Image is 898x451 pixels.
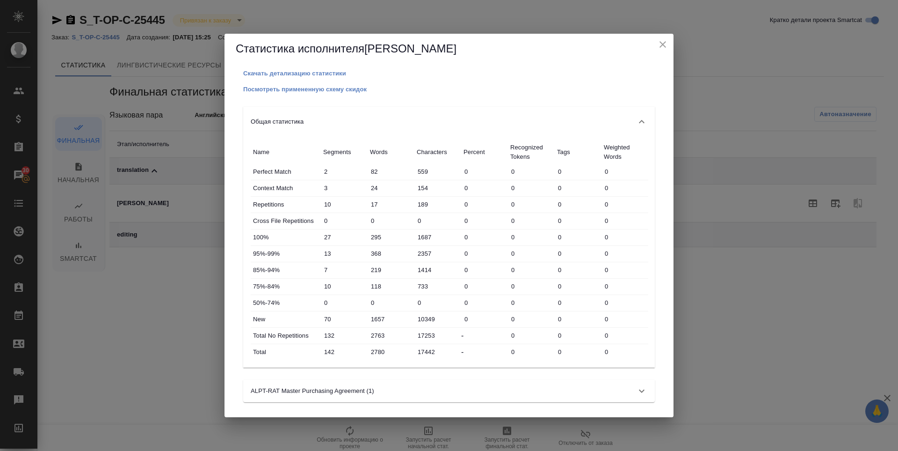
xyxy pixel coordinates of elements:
p: Percent [463,148,506,157]
input: ✎ Введи что-нибудь [368,230,414,244]
input: ✎ Введи что-нибудь [555,280,601,293]
p: Segments [323,148,365,157]
p: ALPT-RAT Master Purchasing Agreement (1) [251,386,374,396]
input: ✎ Введи что-нибудь [461,198,508,211]
input: ✎ Введи что-нибудь [601,247,648,260]
input: ✎ Введи что-нибудь [555,198,601,211]
input: ✎ Введи что-нибудь [461,296,508,310]
input: ✎ Введи что-нибудь [601,214,648,228]
input: ✎ Введи что-нибудь [508,214,555,228]
p: Посмотреть примененную схему скидок [243,86,367,93]
input: ✎ Введи что-нибудь [414,280,461,293]
div: ALPT-RAT Master Purchasing Agreement (1) [243,380,655,402]
input: ✎ Введи что-нибудь [508,296,555,310]
input: ✎ Введи что-нибудь [368,280,414,293]
div: Общая статистика [243,137,655,368]
input: ✎ Введи что-нибудь [461,181,508,195]
input: ✎ Введи что-нибудь [321,345,368,359]
div: Общая статистика [243,107,655,137]
input: ✎ Введи что-нибудь [461,165,508,178]
input: ✎ Введи что-нибудь [508,329,555,342]
p: Words [370,148,412,157]
input: ✎ Введи что-нибудь [555,214,601,228]
input: ✎ Введи что-нибудь [368,329,414,342]
input: ✎ Введи что-нибудь [461,230,508,244]
input: ✎ Введи что-нибудь [321,329,368,342]
input: ✎ Введи что-нибудь [508,312,555,326]
input: ✎ Введи что-нибудь [414,345,461,359]
p: Repetitions [253,200,319,209]
input: ✎ Введи что-нибудь [555,165,601,178]
input: ✎ Введи что-нибудь [601,230,648,244]
input: ✎ Введи что-нибудь [321,181,368,195]
input: ✎ Введи что-нибудь [368,296,414,310]
p: Tags [557,148,599,157]
input: ✎ Введи что-нибудь [321,296,368,310]
input: ✎ Введи что-нибудь [555,329,601,342]
input: ✎ Введи что-нибудь [414,165,461,178]
input: ✎ Введи что-нибудь [321,263,368,277]
input: ✎ Введи что-нибудь [461,214,508,228]
input: ✎ Введи что-нибудь [414,230,461,244]
p: 95%-99% [253,249,319,259]
div: - [461,347,508,358]
input: ✎ Введи что-нибудь [508,198,555,211]
input: ✎ Введи что-нибудь [321,247,368,260]
input: ✎ Введи что-нибудь [508,165,555,178]
input: ✎ Введи что-нибудь [414,263,461,277]
input: ✎ Введи что-нибудь [555,247,601,260]
input: ✎ Введи что-нибудь [414,247,461,260]
input: ✎ Введи что-нибудь [601,165,648,178]
input: ✎ Введи что-нибудь [461,280,508,293]
input: ✎ Введи что-нибудь [321,230,368,244]
input: ✎ Введи что-нибудь [414,329,461,342]
input: ✎ Введи что-нибудь [414,312,461,326]
a: Посмотреть примененную схему скидок [243,85,367,93]
input: ✎ Введи что-нибудь [321,214,368,228]
input: ✎ Введи что-нибудь [414,296,461,310]
input: ✎ Введи что-нибудь [508,230,555,244]
input: ✎ Введи что-нибудь [368,214,414,228]
input: ✎ Введи что-нибудь [368,181,414,195]
input: ✎ Введи что-нибудь [555,345,601,359]
p: 75%-84% [253,282,319,291]
input: ✎ Введи что-нибудь [461,247,508,260]
input: ✎ Введи что-нибудь [508,181,555,195]
input: ✎ Введи что-нибудь [321,165,368,178]
input: ✎ Введи что-нибудь [368,165,414,178]
div: - [461,330,508,341]
input: ✎ Введи что-нибудь [555,312,601,326]
p: Perfect Match [253,167,319,177]
p: 85%-94% [253,266,319,275]
input: ✎ Введи что-нибудь [601,263,648,277]
input: ✎ Введи что-нибудь [368,247,414,260]
input: ✎ Введи что-нибудь [601,198,648,211]
input: ✎ Введи что-нибудь [461,312,508,326]
p: Characters [417,148,459,157]
input: ✎ Введи что-нибудь [601,345,648,359]
p: Context Match [253,184,319,193]
input: ✎ Введи что-нибудь [508,345,555,359]
input: ✎ Введи что-нибудь [321,312,368,326]
input: ✎ Введи что-нибудь [601,312,648,326]
p: Total No Repetitions [253,331,319,340]
input: ✎ Введи что-нибудь [601,296,648,310]
input: ✎ Введи что-нибудь [414,214,461,228]
p: Скачать детализацию статистики [243,70,346,77]
p: Name [253,148,319,157]
input: ✎ Введи что-нибудь [555,181,601,195]
input: ✎ Введи что-нибудь [601,280,648,293]
input: ✎ Введи что-нибудь [461,263,508,277]
h5: Статистика исполнителя [PERSON_NAME] [236,41,662,56]
button: Скачать детализацию статистики [243,69,346,78]
p: Recognized Tokens [510,143,552,162]
button: close [656,37,670,52]
input: ✎ Введи что-нибудь [601,329,648,342]
input: ✎ Введи что-нибудь [555,296,601,310]
p: 50%-74% [253,298,319,308]
input: ✎ Введи что-нибудь [414,181,461,195]
input: ✎ Введи что-нибудь [508,247,555,260]
input: ✎ Введи что-нибудь [321,280,368,293]
p: Cross File Repetitions [253,216,319,226]
p: Общая статистика [251,117,304,126]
